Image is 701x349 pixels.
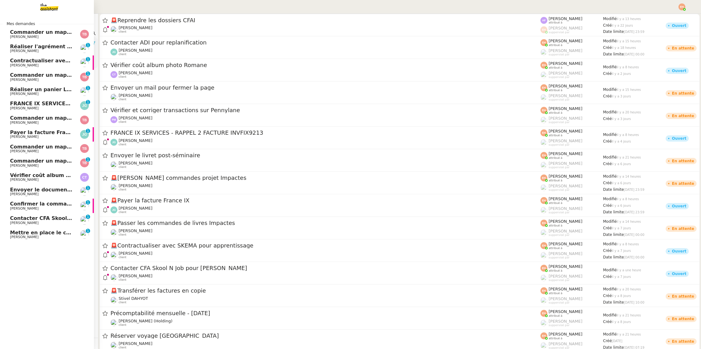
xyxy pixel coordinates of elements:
[10,92,38,96] span: [PERSON_NAME]
[540,242,547,249] img: svg
[110,85,540,91] span: Envoyer un mail pour fermer la page
[10,101,163,107] span: FRANCE IX SERVICES - RAPPEL 2 FACTURE INVFIX9213
[110,220,117,226] span: 🚨
[110,94,117,101] img: users%2FxcSDjHYvjkh7Ays4vB9rOShue3j1%2Favatar%2Fc5852ac1-ab6d-4275-813a-2130981b2f82
[10,149,38,153] span: [PERSON_NAME]
[612,46,636,49] span: il y a 18 heures
[110,175,540,181] span: [PERSON_NAME] commandes projet Impactes
[119,138,152,143] span: [PERSON_NAME]
[672,227,694,231] div: En attente
[549,106,582,111] span: [PERSON_NAME]
[549,179,562,182] span: attribué à
[540,219,603,227] app-user-label: attribué à
[672,91,694,95] div: En attente
[119,183,152,188] span: [PERSON_NAME]
[672,69,686,73] div: Ouvert
[119,53,126,56] span: client
[110,70,540,79] app-user-detailed-label: client
[603,39,617,43] span: Modifié
[603,23,612,28] span: Créé
[603,94,612,98] span: Créé
[540,106,603,114] app-user-label: attribué à
[540,26,603,34] app-user-label: suppervisé par
[119,70,152,75] span: [PERSON_NAME]
[612,24,633,27] span: il y a 22 jours
[10,49,38,53] span: [PERSON_NAME]
[80,73,89,81] img: svg
[549,184,582,188] span: [PERSON_NAME]
[549,143,570,147] span: suppervisé par
[540,84,603,92] app-user-label: attribué à
[672,159,694,163] div: En attente
[119,211,126,214] span: client
[549,274,582,279] span: [PERSON_NAME]
[110,184,117,191] img: users%2FtFhOaBya8rNVU5KG7br7ns1BCvi2%2Favatar%2Faa8c47da-ee6c-4101-9e7d-730f2e64f978
[10,44,110,49] span: Réaliser l'agrément CII pour Swebo
[549,26,582,30] span: [PERSON_NAME]
[540,184,603,192] app-user-label: suppervisé par
[549,48,582,53] span: [PERSON_NAME]
[10,158,125,164] span: Commander un mapping pour Fideliance
[617,111,641,114] span: il y a 20 heures
[678,3,685,10] img: svg
[549,39,582,43] span: [PERSON_NAME]
[603,174,617,179] span: Modifié
[603,248,612,253] span: Créé
[603,133,617,137] span: Modifié
[86,200,90,205] nz-badge-sup: 1
[87,157,89,163] p: 1
[617,242,639,246] span: il y a 8 heures
[87,129,89,134] p: 1
[549,174,582,179] span: [PERSON_NAME]
[80,87,89,96] img: users%2F8F3ae0CdRNRxLT9M8DTLuFZT1wq1%2Favatar%2F8d3ba6ea-8103-41c2-84d4-2a4cca0cf040
[80,159,89,167] img: svg
[603,162,612,166] span: Créé
[110,229,117,236] img: users%2FtFhOaBya8rNVU5KG7br7ns1BCvi2%2Favatar%2Faa8c47da-ee6c-4101-9e7d-730f2e64f978
[80,116,89,124] img: svg
[10,121,38,125] span: [PERSON_NAME]
[87,71,89,77] p: 1
[672,137,686,140] div: Ouvert
[603,17,617,21] span: Modifié
[603,203,612,208] span: Créé
[603,45,612,50] span: Créé
[110,107,540,113] span: Vérifier et corriger transactions sur Pennylane
[10,115,142,121] span: Commander un mapping pour [PERSON_NAME]
[603,232,624,237] span: Date limite
[540,84,547,91] img: svg
[549,84,582,88] span: [PERSON_NAME]
[119,116,152,120] span: [PERSON_NAME]
[603,187,624,192] span: Date limite
[549,242,582,246] span: [PERSON_NAME]
[10,106,38,110] span: [PERSON_NAME]
[110,40,540,45] span: Contacter ADI pour replanification
[603,268,617,272] span: Modifié
[617,88,641,91] span: il y a 15 heures
[110,18,540,23] span: Reprendre les dossiers CFAI
[612,249,631,253] span: il y a 7 jours
[617,39,641,43] span: il y a 15 heures
[549,166,570,169] span: suppervisé par
[540,139,547,146] img: users%2FyQfMwtYgTqhRP2YHWHmG2s2LYaD3%2Favatar%2Fprofile-pic.png
[612,72,631,76] span: il y a 2 jours
[603,117,612,121] span: Créé
[540,71,547,78] img: users%2FyQfMwtYgTqhRP2YHWHmG2s2LYaD3%2Favatar%2Fprofile-pic.png
[603,65,617,69] span: Modifié
[549,211,570,214] span: suppervisé par
[10,201,129,207] span: Confirmer la commande des bibliothèques
[10,35,38,39] span: [PERSON_NAME]
[110,161,540,169] app-user-detailed-label: client
[617,133,639,137] span: il y a 8 heures
[549,264,582,269] span: [PERSON_NAME]
[549,61,582,66] span: [PERSON_NAME]
[549,16,582,21] span: [PERSON_NAME]
[603,274,612,279] span: Créé
[80,101,89,110] img: svg
[119,75,126,79] span: client
[603,210,624,214] span: Date limite
[672,24,686,28] div: Ouvert
[119,98,126,101] span: client
[549,134,562,137] span: attribué à
[87,229,89,234] p: 1
[549,206,582,211] span: [PERSON_NAME]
